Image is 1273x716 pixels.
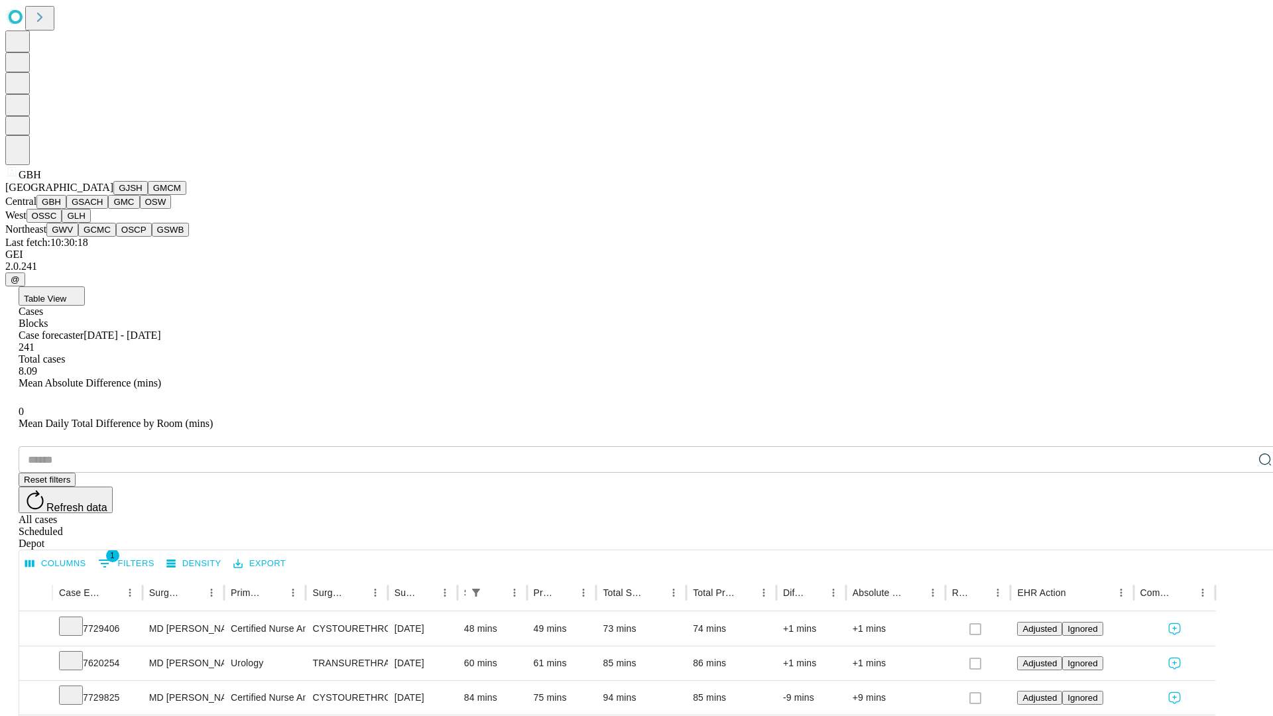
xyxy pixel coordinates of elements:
button: Expand [26,687,46,710]
div: GEI [5,249,1268,261]
div: Difference [783,587,804,598]
div: Scheduled In Room Duration [464,587,465,598]
button: Sort [102,583,121,602]
div: MD [PERSON_NAME] [149,681,217,715]
button: Sort [1175,583,1193,602]
button: Sort [487,583,505,602]
button: Show filters [95,553,158,574]
div: 49 mins [534,612,590,646]
span: 8.09 [19,365,37,377]
button: Menu [824,583,843,602]
span: Adjusted [1022,693,1057,703]
button: Menu [1112,583,1130,602]
button: GMCM [148,181,186,195]
button: Sort [417,583,436,602]
button: Sort [646,583,664,602]
span: 0 [19,406,24,417]
span: @ [11,274,20,284]
span: Reset filters [24,475,70,485]
div: Certified Nurse Anesthetist [231,612,299,646]
button: Expand [26,652,46,676]
button: Ignored [1062,656,1103,670]
button: Menu [664,583,683,602]
div: +1 mins [783,646,839,680]
button: GLH [62,209,90,223]
div: EHR Action [1017,587,1065,598]
span: Mean Daily Total Difference by Room (mins) [19,418,213,429]
button: GMC [108,195,139,209]
div: 1 active filter [467,583,485,602]
div: Absolute Difference [853,587,904,598]
button: Sort [806,583,824,602]
button: Menu [924,583,942,602]
div: Primary Service [231,587,264,598]
span: Total cases [19,353,65,365]
span: Ignored [1067,693,1097,703]
button: Export [230,554,289,574]
span: Ignored [1067,624,1097,634]
button: Menu [505,583,524,602]
button: Menu [202,583,221,602]
div: Predicted In Room Duration [534,587,555,598]
button: GWV [46,223,78,237]
button: Show filters [467,583,485,602]
span: Mean Absolute Difference (mins) [19,377,161,388]
button: Refresh data [19,487,113,513]
button: Menu [284,583,302,602]
button: GCMC [78,223,116,237]
div: Surgeon Name [149,587,182,598]
div: 74 mins [693,612,770,646]
button: Menu [121,583,139,602]
span: [DATE] - [DATE] [84,329,160,341]
button: Sort [970,583,989,602]
div: Urology [231,646,299,680]
button: Sort [347,583,366,602]
div: CYSTOURETHROSCOPY WITH FULGURATION MEDIUM BLADDER TUMOR [312,612,381,646]
button: Adjusted [1017,656,1062,670]
div: Comments [1140,587,1174,598]
div: 86 mins [693,646,770,680]
button: Adjusted [1017,622,1062,636]
div: 85 mins [603,646,680,680]
button: Table View [19,286,85,306]
div: 85 mins [693,681,770,715]
button: Ignored [1062,691,1103,705]
span: Table View [24,294,66,304]
span: 241 [19,341,34,353]
span: Adjusted [1022,624,1057,634]
div: +1 mins [783,612,839,646]
span: Refresh data [46,502,107,513]
div: Total Predicted Duration [693,587,735,598]
div: 2.0.241 [5,261,1268,272]
div: [DATE] [394,681,451,715]
button: OSW [140,195,172,209]
button: @ [5,272,25,286]
span: 1 [106,549,119,562]
div: +1 mins [853,646,939,680]
div: Certified Nurse Anesthetist [231,681,299,715]
div: -9 mins [783,681,839,715]
div: Surgery Date [394,587,416,598]
button: GSWB [152,223,190,237]
button: Sort [556,583,574,602]
button: GSACH [66,195,108,209]
span: Case forecaster [19,329,84,341]
button: Sort [736,583,755,602]
div: +1 mins [853,612,939,646]
span: Central [5,196,36,207]
div: 84 mins [464,681,520,715]
button: Sort [1067,583,1086,602]
div: 48 mins [464,612,520,646]
div: [DATE] [394,646,451,680]
button: OSCP [116,223,152,237]
button: Menu [989,583,1007,602]
button: Sort [184,583,202,602]
div: Case Epic Id [59,587,101,598]
button: Menu [366,583,385,602]
div: [DATE] [394,612,451,646]
div: 75 mins [534,681,590,715]
div: Total Scheduled Duration [603,587,644,598]
div: CYSTOURETHROSCOPY WITH FULGURATION LARGE BLADDER TUMOR [312,681,381,715]
button: OSSC [27,209,62,223]
span: Ignored [1067,658,1097,668]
